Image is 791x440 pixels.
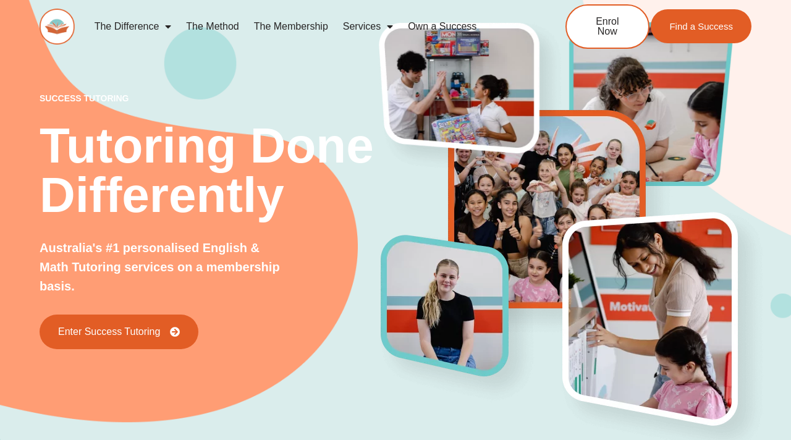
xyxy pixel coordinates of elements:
a: The Membership [247,12,336,41]
a: Find a Success [651,9,751,43]
p: Australia's #1 personalised English & Math Tutoring services on a membership basis. [40,239,289,296]
span: Enter Success Tutoring [58,327,160,337]
a: The Difference [87,12,179,41]
a: The Method [179,12,246,41]
p: success tutoring [40,94,381,103]
a: Enrol Now [565,4,649,49]
span: Enrol Now [585,17,630,36]
span: Find a Success [669,22,733,31]
nav: Menu [87,12,525,41]
a: Services [336,12,400,41]
a: Enter Success Tutoring [40,315,198,349]
h2: Tutoring Done Differently [40,121,381,220]
a: Own a Success [400,12,484,41]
